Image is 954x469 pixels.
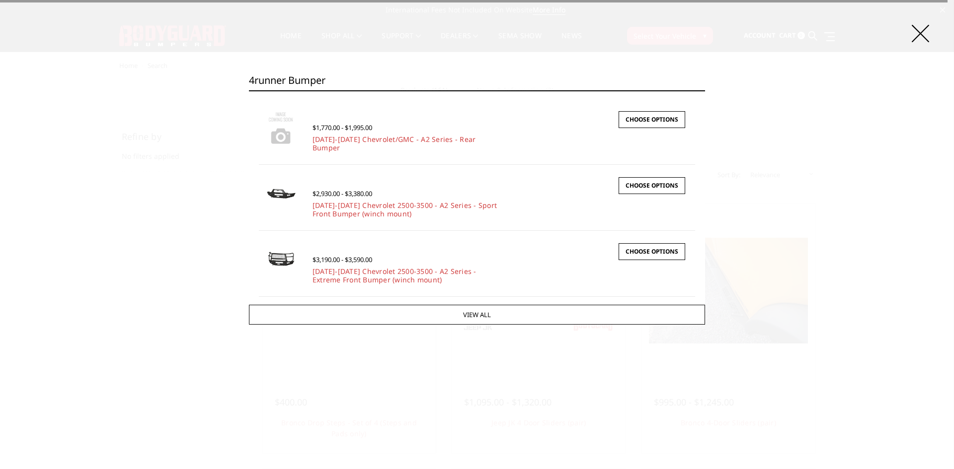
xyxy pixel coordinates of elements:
[249,305,705,325] a: View All
[904,421,954,469] iframe: Chat Widget
[249,70,705,90] input: Search the store
[259,184,303,204] img: 2024-2025 Chevrolet 2500-3500 - A2 Series - Sport Front Bumper (winch mount)
[619,111,685,128] a: Choose Options
[313,201,497,218] a: [DATE]-[DATE] Chevrolet 2500-3500 - A2 Series - Sport Front Bumper (winch mount)
[313,134,476,152] a: [DATE]-[DATE] Chevrolet/GMC - A2 Series - Rear Bumper
[619,177,685,194] a: Choose Options
[259,172,303,216] a: 2024-2025 Chevrolet 2500-3500 - A2 Series - Sport Front Bumper (winch mount)
[313,255,372,264] span: $3,190.00 - $3,590.00
[259,238,303,282] a: 2024-2025 Chevrolet 2500-3500 - A2 Series - Extreme Front Bumper (winch mount)
[619,243,685,260] a: Choose Options
[313,267,477,284] a: [DATE]-[DATE] Chevrolet 2500-3500 - A2 Series - Extreme Front Bumper (winch mount)
[313,123,372,132] span: $1,770.00 - $1,995.00
[259,250,303,270] img: 2024-2025 Chevrolet 2500-3500 - A2 Series - Extreme Front Bumper (winch mount)
[313,189,372,198] span: $2,930.00 - $3,380.00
